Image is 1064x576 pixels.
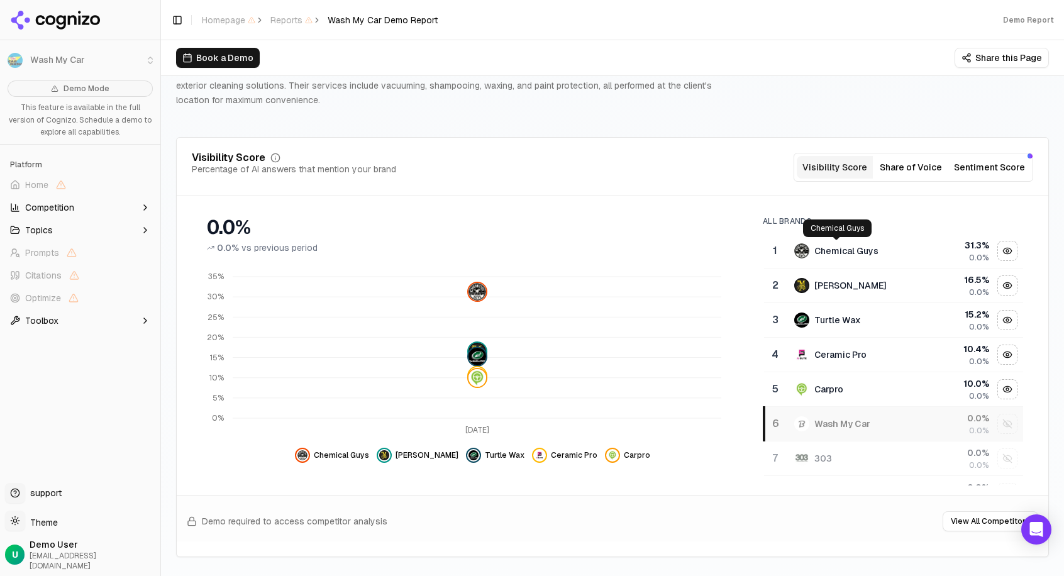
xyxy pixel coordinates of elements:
tspan: [DATE] [465,425,489,435]
button: Book a Demo [176,48,260,68]
div: All Brands [763,216,1023,226]
div: 303 [814,452,832,465]
span: Reports [270,14,313,26]
button: Share of Voice [873,156,949,179]
tr: 1chemical guysChemical Guys31.3%0.0%Hide chemical guys data [764,234,1023,269]
img: carpro [794,382,809,397]
span: Homepage [202,14,255,26]
div: Platform [5,155,155,175]
button: Competition [5,197,155,218]
div: 31.3 % [923,239,990,252]
span: Prompts [25,246,59,259]
span: Demo Mode [64,84,109,94]
span: Theme [25,517,58,528]
div: 3 [769,313,782,328]
img: wash my car [794,416,809,431]
tspan: 25% [208,313,224,323]
button: Hide carpro data [997,379,1017,399]
button: Hide ceramic pro data [997,345,1017,365]
div: Ceramic Pro [814,348,867,361]
div: Turtle Wax [814,314,861,326]
button: Hide chemical guys data [295,448,369,463]
tspan: 20% [207,333,224,343]
span: Optimize [25,292,61,304]
tr: 73033030.0%0.0%Show 303 data [764,441,1023,476]
tspan: 5% [213,393,224,403]
img: carpro [607,450,618,460]
img: turtle wax [468,450,479,460]
div: 5 [769,382,782,397]
tspan: 35% [208,272,224,282]
div: 0.0 % [923,481,990,494]
span: Carpro [624,450,650,460]
tspan: 10% [209,373,224,383]
div: 2 [769,278,782,293]
span: 0.0% [969,287,989,297]
div: 6 [770,416,782,431]
div: 0.0 % [923,412,990,424]
span: Toolbox [25,314,58,327]
button: Hide chemical guys data [997,241,1017,261]
button: Hide turtle wax data [466,448,524,463]
div: 1 [769,243,782,258]
div: 4 [769,347,782,362]
img: chemical guys [794,243,809,258]
p: Chemical Guys [811,223,864,233]
img: meguiar's [794,278,809,293]
span: Wash My Car Demo Report [328,14,438,26]
img: carpro [468,369,486,387]
tr: 3turtle waxTurtle Wax15.2%0.0%Hide turtle wax data [764,303,1023,338]
span: 0.0% [969,426,989,436]
span: Demo required to access competitor analysis [202,515,387,528]
button: Visibility Score [797,156,873,179]
button: View All Competitors [943,511,1038,531]
tspan: 15% [210,353,224,363]
span: Chemical Guys [314,450,369,460]
span: Competition [25,201,74,214]
div: Carpro [814,383,843,396]
div: 0.0 % [923,446,990,459]
span: Topics [25,224,53,236]
span: 0.0% [969,253,989,263]
tspan: 30% [208,292,224,302]
span: support [25,487,62,499]
button: Sentiment Score [949,156,1030,179]
img: turtle wax [794,313,809,328]
div: Demo Report [1003,15,1054,25]
span: 0.0% [217,241,239,254]
tr: 5carproCarpro10.0%0.0%Hide carpro data [764,372,1023,407]
span: [EMAIL_ADDRESS][DOMAIN_NAME] [30,551,155,571]
img: ceramic pro [535,450,545,460]
img: chemical guys [468,283,486,301]
span: Demo User [30,538,155,551]
span: 0.0% [969,460,989,470]
div: 0.0% [207,216,738,239]
button: Toolbox [5,311,155,331]
span: Home [25,179,48,191]
button: Hide meguiar's data [997,275,1017,296]
img: meguiar's [468,343,486,360]
div: Visibility Score [192,153,265,163]
button: Hide turtle wax data [997,310,1017,330]
img: chemical guys [297,450,308,460]
div: Percentage of AI answers that mention your brand [192,163,396,175]
button: Show wash my car data [997,414,1017,434]
span: 0.0% [969,391,989,401]
tr: 2meguiar's[PERSON_NAME]16.5%0.0%Hide meguiar's data [764,269,1023,303]
img: ceramic pro [794,347,809,362]
span: Turtle Wax [485,450,524,460]
div: 15.2 % [923,308,990,321]
div: Wash My Car [814,418,870,430]
tr: 4ceramic proCeramic Pro10.4%0.0%Hide ceramic pro data [764,338,1023,372]
button: Topics [5,220,155,240]
div: 10.4 % [923,343,990,355]
div: 7 [769,451,782,466]
button: Share this Page [955,48,1049,68]
p: Wash My Car is a mobile auto detailing service based in [GEOGRAPHIC_DATA], [GEOGRAPHIC_DATA], off... [176,64,740,107]
tr: 6wash my carWash My Car0.0%0.0%Show wash my car data [764,407,1023,441]
img: meguiar's [379,450,389,460]
span: Citations [25,269,62,282]
img: turtle wax [468,348,486,365]
tr: 0.0%Show 3m data [764,476,1023,511]
nav: breadcrumb [202,14,438,26]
